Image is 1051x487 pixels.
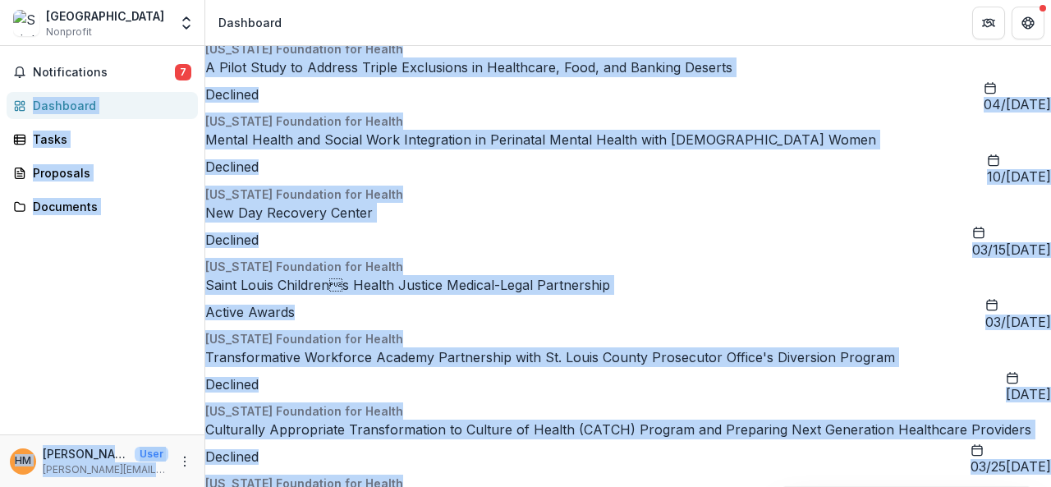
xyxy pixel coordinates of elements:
[205,421,1031,438] a: Culturally Appropriate Transformation to Culture of Health (CATCH) Program and Preparing Next Gen...
[135,447,168,462] p: User
[33,66,175,80] span: Notifications
[13,10,39,36] img: Saint Louis University
[175,7,198,39] button: Open entity switcher
[33,97,185,114] div: Dashboard
[7,193,198,220] a: Documents
[7,92,198,119] a: Dashboard
[205,113,1051,130] p: [US_STATE] Foundation for Health
[205,186,1051,203] p: [US_STATE] Foundation for Health
[1012,7,1044,39] button: Get Help
[15,456,31,466] div: Hisako Matsuo
[972,242,1051,258] span: 03/15[DATE]
[46,7,164,25] div: [GEOGRAPHIC_DATA]
[971,459,1051,475] span: 03/25[DATE]
[33,164,185,181] div: Proposals
[7,126,198,153] a: Tasks
[7,159,198,186] a: Proposals
[175,452,195,471] button: More
[987,169,1051,185] span: 10/[DATE]
[205,305,295,320] span: Active Awards
[205,59,732,76] a: A Pilot Study to Address Triple Exclusions in Healthcare, Food, and Banking Deserts
[205,87,259,103] span: Declined
[43,445,128,462] p: [PERSON_NAME]
[33,131,185,148] div: Tasks
[205,204,373,221] a: New Day Recovery Center
[205,402,1051,420] p: [US_STATE] Foundation for Health
[205,330,1051,347] p: [US_STATE] Foundation for Health
[212,11,288,34] nav: breadcrumb
[972,7,1005,39] button: Partners
[205,131,876,148] a: Mental Health and Social Work Integration in Perinatal Mental Health with [DEMOGRAPHIC_DATA] Women
[205,40,1051,57] p: [US_STATE] Foundation for Health
[7,59,198,85] button: Notifications7
[205,258,1051,275] p: [US_STATE] Foundation for Health
[205,449,259,465] span: Declined
[984,97,1051,113] span: 04/[DATE]
[46,25,92,39] span: Nonprofit
[33,198,185,215] div: Documents
[205,277,610,293] a: Saint Louis Childrens Health Justice Medical-Legal Partnership
[985,315,1051,330] span: 03/[DATE]
[205,159,259,175] span: Declined
[1006,387,1051,402] span: [DATE]
[205,232,259,248] span: Declined
[218,14,282,31] div: Dashboard
[205,377,259,393] span: Declined
[43,462,168,477] p: [PERSON_NAME][EMAIL_ADDRESS][DOMAIN_NAME]
[205,349,895,365] a: Transformative Workforce Academy Partnership with St. Louis County Prosecutor Office's Diversion ...
[175,64,191,80] span: 7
